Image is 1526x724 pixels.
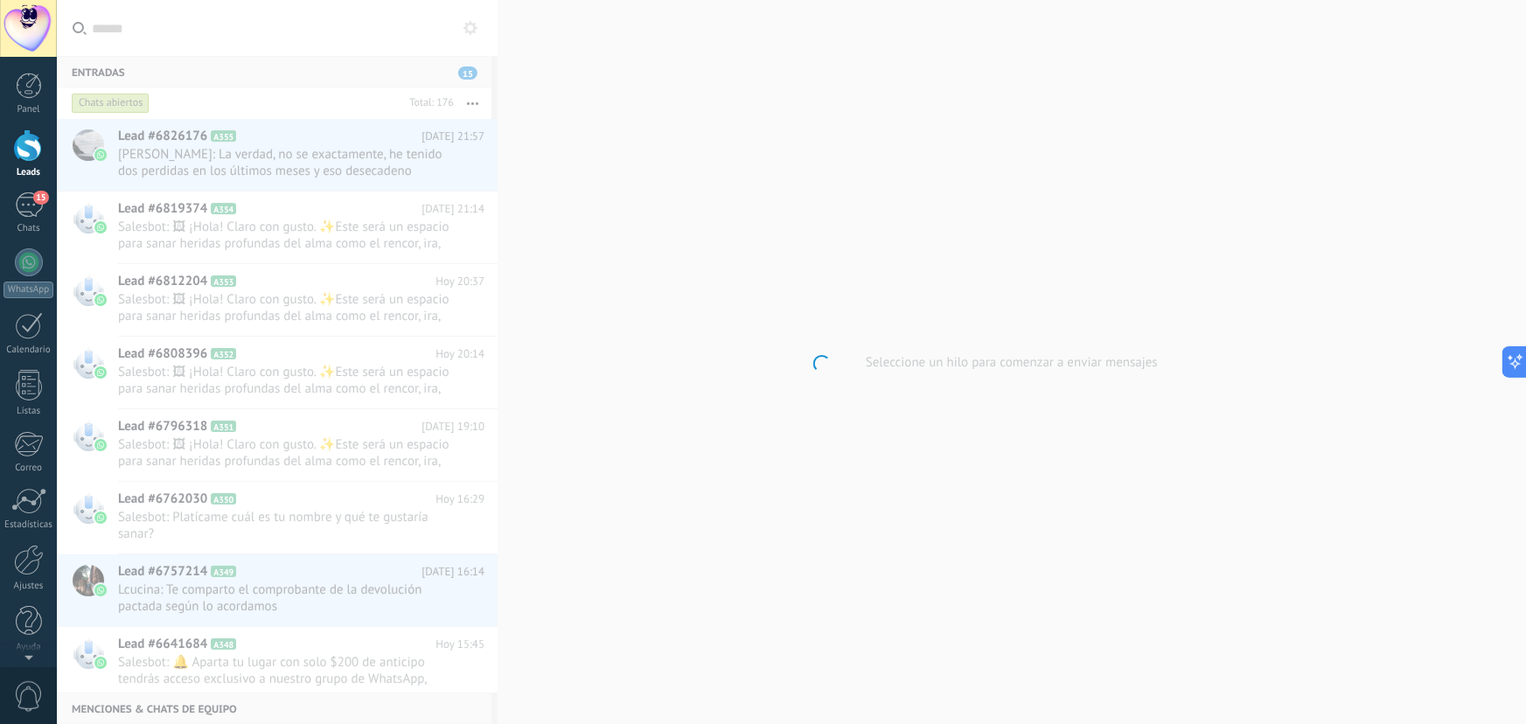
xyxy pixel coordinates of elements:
[3,581,54,592] div: Ajustes
[3,167,54,178] div: Leads
[3,406,54,417] div: Listas
[3,223,54,234] div: Chats
[3,282,53,298] div: WhatsApp
[3,463,54,474] div: Correo
[33,191,48,205] span: 15
[3,519,54,531] div: Estadísticas
[3,104,54,115] div: Panel
[3,345,54,356] div: Calendario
